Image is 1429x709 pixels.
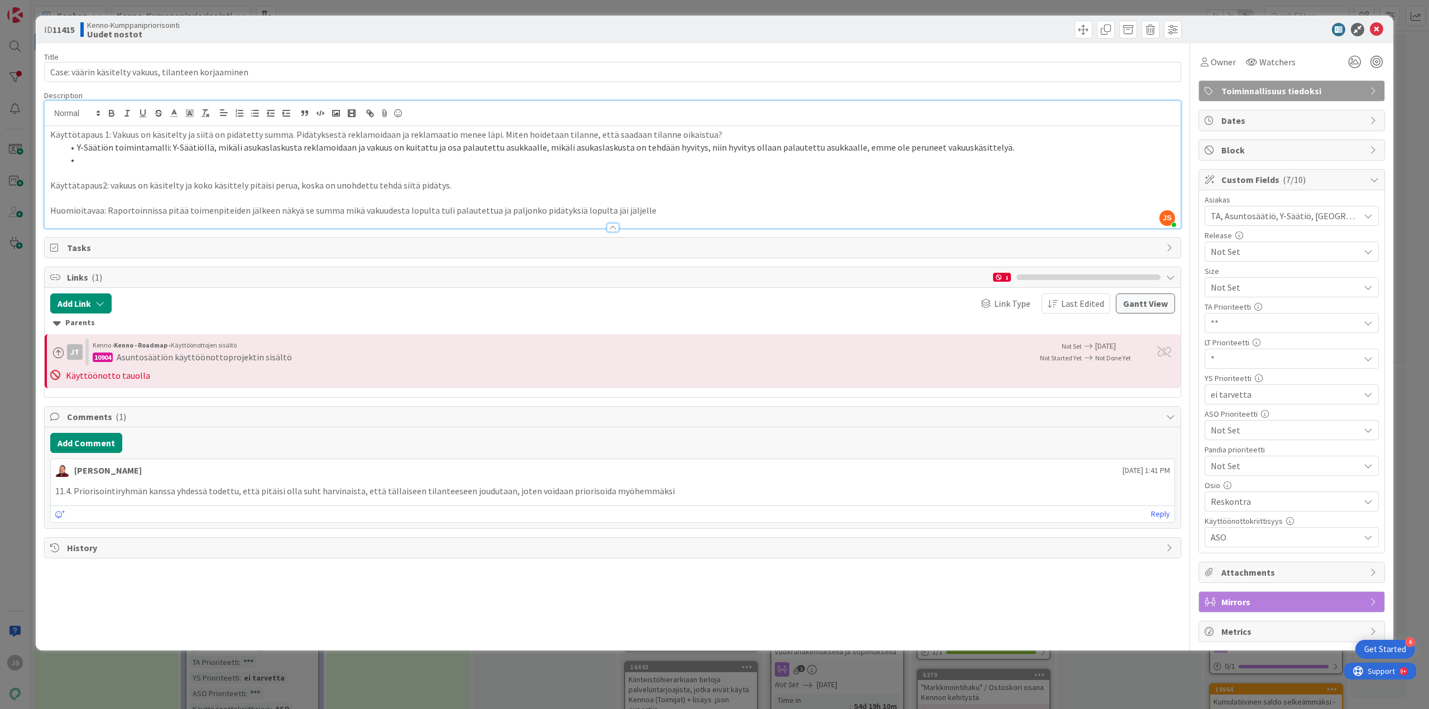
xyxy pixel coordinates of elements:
div: ASO Prioriteetti [1205,410,1379,418]
div: Osio [1205,481,1379,489]
span: Owner [1211,55,1236,69]
div: TA Prioriteetti [1205,303,1379,311]
b: Uudet nostot [87,30,180,38]
div: YS Prioriteetti [1205,374,1379,382]
b: Kenno - Roadmap › [114,341,171,349]
div: Asuntosäätiön käyttöönottoprojektin sisältö [117,350,292,364]
span: Reskontra [1211,495,1359,508]
div: JT [67,344,83,360]
span: Toiminnallisuus tiedoksi [1221,84,1364,98]
span: Kenno › [93,341,114,349]
span: ( 7/10 ) [1283,174,1306,185]
p: Huomioitavaa: Raportoinnissa pitää toimenpiteiden jälkeen näkyä se summa mikä vakuudesta lopulta ... [50,204,1175,217]
p: Käyttätapaus2: vakuus on käsitelty ja koko käsittely pitäisi perua, koska on unohdettu tehdä siit... [50,179,1175,192]
span: ASO [1211,530,1359,544]
span: Link Type [994,297,1030,310]
span: ei tarvetta [1211,387,1354,402]
span: Not Set [1211,422,1354,438]
span: Kenno-Kumppanipriorisointi [87,21,180,30]
div: Asiakas [1205,196,1379,204]
span: Käyttöönottojen sisältö [171,341,237,349]
span: Not Set [1211,245,1359,258]
div: Käyttöönottokriittisyys [1205,517,1379,525]
div: [PERSON_NAME] [74,464,142,477]
span: Metrics [1221,625,1364,638]
span: Dates [1221,114,1364,127]
label: Title [44,52,59,62]
button: Add Link [50,293,112,313]
button: Gantt View [1116,293,1175,313]
span: Watchers [1259,55,1296,69]
span: Block [1221,143,1364,157]
span: Not Started Yet [1040,354,1082,362]
span: Not Done Yet [1095,354,1131,362]
span: ( 1 ) [116,411,126,422]
div: Parents [53,317,1172,329]
span: Last Edited [1061,297,1104,310]
img: JS [55,464,69,477]
span: ID [44,23,75,36]
span: Käyttöönotto tauolla [66,370,150,381]
div: Size [1205,267,1379,275]
button: Add Comment [50,433,122,453]
span: Not Set [1062,342,1082,350]
span: Not Set [1211,458,1354,474]
span: [DATE] [1095,340,1144,352]
li: Y-Säätiön toimintamalli: Y-Säätiöllä, mikäli asukaslaskusta reklamoidaan ja vakuus on kuitattu ja... [64,141,1175,154]
p: 11.4. Priorisointiryhmän kanssa yhdessä todettu, että pitäisi olla suht harvinaista, että tällais... [55,485,1170,498]
button: Last Edited [1042,293,1110,313]
div: 10904 [93,353,113,362]
span: Description [44,90,83,100]
span: Links [67,271,987,284]
div: Get Started [1364,644,1406,655]
span: JS [1159,210,1175,226]
div: LT Prioriteetti [1205,339,1379,346]
span: Custom Fields [1221,173,1364,186]
span: ( 1 ) [92,272,102,283]
p: Käyttötapaus 1: Vakuus on käsitelty ja siitä on pidätetty summa. Pidätyksestä reklamoidaan ja rek... [50,128,1175,141]
div: Open Get Started checklist, remaining modules: 4 [1355,640,1415,659]
div: 9+ [56,4,62,13]
div: Release [1205,231,1379,239]
span: Not Set [1211,279,1354,295]
span: [DATE] 1:41 PM [1123,465,1170,476]
span: TA, Asuntosäätiö, Y-Säätiö, [GEOGRAPHIC_DATA] [1211,209,1359,223]
input: type card name here... [44,62,1181,82]
span: Tasks [67,241,1161,254]
span: Mirrors [1221,595,1364,609]
div: 4 [1405,637,1415,647]
span: Comments [67,410,1161,423]
a: Reply [1151,507,1170,521]
span: Support [23,2,51,15]
div: 1 [993,273,1011,282]
div: Pandia prioriteetti [1205,446,1379,454]
b: 11415 [52,24,75,35]
span: Attachments [1221,566,1364,579]
span: History [67,541,1161,554]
